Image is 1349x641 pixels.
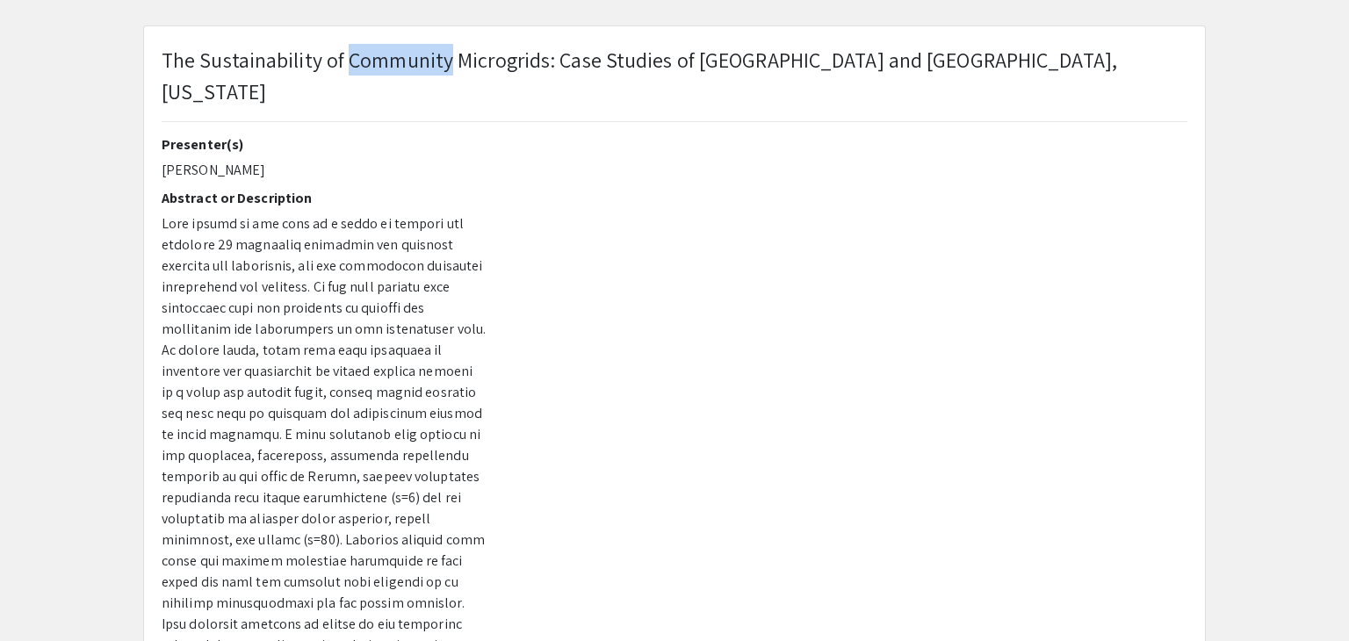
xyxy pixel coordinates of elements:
iframe: The Sustainability of Community Microgrids (Oregon State University Honors College Thesis) [512,136,1187,609]
h2: Abstract or Description [162,190,486,206]
p: [PERSON_NAME] [162,160,486,181]
h2: Presenter(s) [162,136,486,153]
iframe: Chat [13,562,75,628]
p: The Sustainability of Community Microgrids: Case Studies of [GEOGRAPHIC_DATA] and [GEOGRAPHIC_DAT... [162,44,1187,107]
